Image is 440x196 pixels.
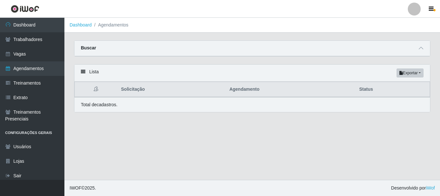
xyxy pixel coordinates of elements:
[81,101,118,108] p: Total de cadastros.
[70,22,92,27] a: Dashboard
[391,185,435,191] span: Desenvolvido por
[117,82,225,97] th: Solicitação
[81,45,96,50] strong: Buscar
[11,5,39,13] img: CoreUI Logo
[70,185,96,191] span: © 2025 .
[426,185,435,191] a: iWof
[397,68,424,77] button: Exportar
[70,185,81,191] span: IWOF
[64,18,440,33] nav: breadcrumb
[355,82,430,97] th: Status
[92,22,129,28] li: Agendamentos
[225,82,355,97] th: Agendamento
[74,65,430,82] div: Lista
